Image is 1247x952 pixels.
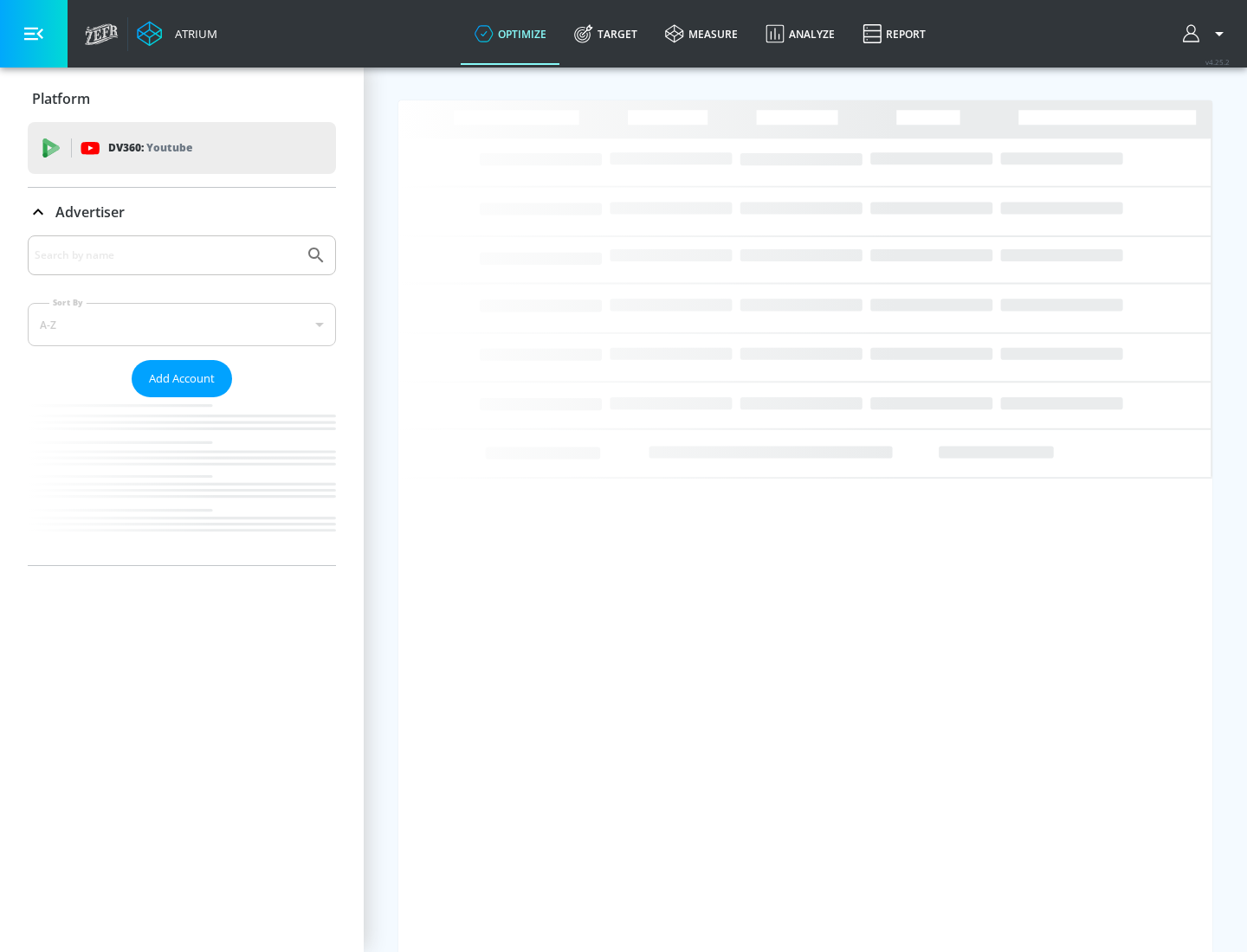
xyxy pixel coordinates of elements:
[149,369,215,389] span: Add Account
[28,122,336,174] div: DV360: Youtube
[146,138,192,157] p: Youtube
[168,26,217,42] div: Atrium
[461,3,560,65] a: optimize
[28,235,336,565] div: Advertiser
[49,297,87,308] label: Sort By
[35,244,297,267] input: Search by name
[28,397,336,565] nav: list of Advertiser
[132,360,232,397] button: Add Account
[108,138,192,158] p: DV360:
[1205,57,1230,67] span: v 4.25.2
[651,3,752,65] a: measure
[55,203,125,222] p: Advertiser
[28,303,336,346] div: A-Z
[849,3,940,65] a: Report
[560,3,651,65] a: Target
[32,89,90,108] p: Platform
[752,3,849,65] a: Analyze
[28,188,336,236] div: Advertiser
[28,74,336,123] div: Platform
[137,21,217,47] a: Atrium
